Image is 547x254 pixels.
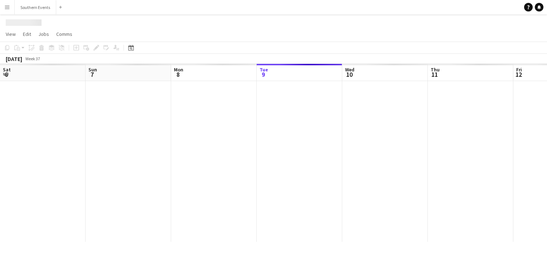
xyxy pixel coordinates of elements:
[20,29,34,39] a: Edit
[53,29,75,39] a: Comms
[260,66,268,73] span: Tue
[515,70,522,79] span: 12
[6,55,22,62] div: [DATE]
[15,0,56,14] button: Southern Events
[6,31,16,37] span: View
[516,66,522,73] span: Fri
[23,31,31,37] span: Edit
[173,70,183,79] span: 8
[87,70,97,79] span: 7
[174,66,183,73] span: Mon
[431,66,440,73] span: Thu
[88,66,97,73] span: Sun
[430,70,440,79] span: 11
[56,31,72,37] span: Comms
[35,29,52,39] a: Jobs
[344,70,354,79] span: 10
[2,70,11,79] span: 6
[3,29,19,39] a: View
[24,56,42,61] span: Week 37
[3,66,11,73] span: Sat
[258,70,268,79] span: 9
[345,66,354,73] span: Wed
[38,31,49,37] span: Jobs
